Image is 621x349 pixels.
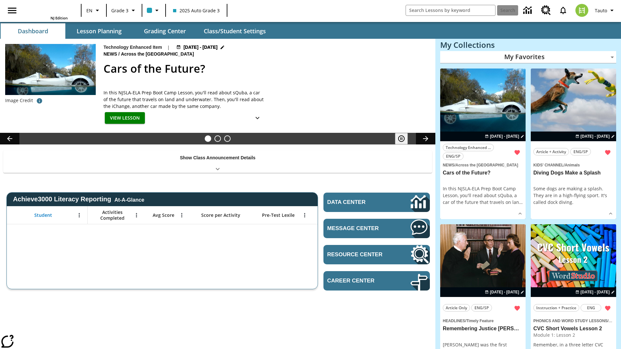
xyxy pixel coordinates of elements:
[395,133,414,144] div: Pause
[406,5,495,16] input: search field
[443,304,470,312] button: Article Only
[443,161,523,168] span: Topic: News/Across the US
[574,133,616,139] button: Aug 22 - Aug 22 Choose Dates
[440,40,616,49] h3: My Collections
[133,23,197,39] button: Grading Center
[183,44,217,51] span: [DATE] - [DATE]
[446,153,460,160] span: ENG/SP
[443,153,463,160] button: ENG/SP
[536,148,566,155] span: Article + Activity
[606,209,616,218] button: Show Details
[224,135,231,142] button: Slide 3 Career Lesson
[50,16,68,20] span: NJ Edition
[474,304,489,311] span: ENG/SP
[516,199,519,205] span: n
[33,95,46,107] button: Photo credit: AP
[327,251,391,258] span: Resource Center
[167,44,170,51] span: |
[91,209,134,221] span: Activities Completed
[121,51,195,58] span: Across the [GEOGRAPHIC_DATA]
[466,319,494,323] span: Timely Feature
[574,289,616,295] button: Aug 22 - Aug 22 Choose Dates
[511,147,523,158] button: Remove from Favorites
[446,144,491,151] span: Technology Enhanced Item
[592,5,618,16] button: Profile/Settings
[443,325,523,332] h3: Remembering Justice O'Connor
[607,317,612,323] span: /
[533,161,614,168] span: Topic: Kids' Channel/Animals
[118,51,120,57] span: /
[533,163,564,167] span: Kids' Channel
[490,133,519,139] span: [DATE] - [DATE]
[34,212,52,218] span: Student
[440,69,526,219] div: lesson details
[103,60,428,77] h2: Cars of the Future?
[572,2,592,19] button: Select a new avatar
[581,289,610,295] span: [DATE] - [DATE]
[443,317,523,324] span: Topic: Headlines/Timely Feature
[103,51,118,58] span: News
[144,5,163,16] button: Class color is light blue. Change class color
[581,304,601,312] button: ENG
[465,319,466,323] span: /
[484,133,526,139] button: Jul 01 - Aug 01 Choose Dates
[86,7,93,14] span: EN
[26,2,68,20] div: Home
[114,196,144,203] div: At-A-Glance
[1,23,65,39] button: Dashboard
[251,112,264,124] button: Show Details
[581,133,610,139] span: [DATE] - [DATE]
[74,210,84,220] button: Open Menu
[537,2,555,19] a: Resource Center, Will open in new tab
[105,112,145,124] button: View Lesson
[564,163,565,167] span: /
[5,44,96,105] img: High-tech automobile treading water.
[446,304,467,311] span: Article Only
[443,170,523,176] h3: Cars of the Future?
[515,209,525,218] button: Show Details
[323,193,430,212] a: Data Center
[300,210,310,220] button: Open Menu
[67,23,131,39] button: Lesson Planning
[327,225,391,232] span: Message Center
[323,271,430,291] a: Career Center
[323,245,430,264] a: Resource Center, Will open in new tab
[533,319,607,323] span: Phonics and Word Study Lessons
[132,210,141,220] button: Open Menu
[205,135,211,142] button: Slide 1 Cars of the Future?
[536,304,576,311] span: Instruction + Practice
[511,302,523,314] button: Remove from Favorites
[199,23,271,39] button: Class/Student Settings
[3,151,432,173] div: Show Class Announcement Details
[214,135,221,142] button: Slide 2 Pre-release lesson
[455,163,518,167] span: Across the [GEOGRAPHIC_DATA]
[519,199,523,205] span: …
[602,147,614,158] button: Remove from Favorites
[103,89,265,110] div: In this NJSLA-ELA Prep Boot Camp Lesson, you'll read about sQuba, a car of the future that travel...
[416,133,435,144] button: Lesson carousel, Next
[83,5,104,16] button: Language: EN, Select a language
[201,212,240,218] span: Score per Activity
[533,185,614,206] div: Some dogs are making a splash. They are in a high-flying sport. It's called dock diving.
[533,304,579,312] button: Instruction + Practice
[490,289,519,295] span: [DATE] - [DATE]
[533,325,614,332] h3: CVC Short Vowels Lesson 2
[443,144,494,151] button: Technology Enhanced Item
[13,196,144,203] span: Achieve3000 Literacy Reporting
[323,219,430,238] a: Message Center
[180,154,256,161] p: Show Class Announcement Details
[443,319,465,323] span: Headlines
[440,51,616,63] div: My Favorites
[555,2,572,19] a: Notifications
[5,97,33,104] p: Image Credit
[471,304,492,312] button: ENG/SP
[533,317,614,324] span: Topic: Phonics and Word Study Lessons/CVC Short Vowels
[595,7,607,14] span: Tauto
[111,7,128,14] span: Grade 3
[103,44,162,51] p: Technology Enhanced Item
[153,212,174,218] span: Avg Score
[177,210,187,220] button: Open Menu
[519,2,537,19] a: Data Center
